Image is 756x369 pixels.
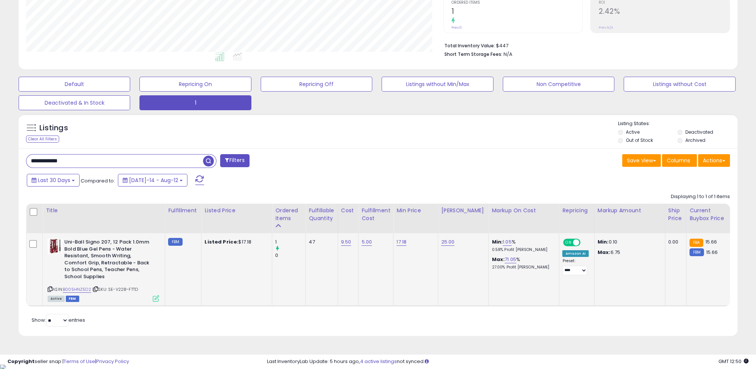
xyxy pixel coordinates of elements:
a: 17.18 [396,238,406,246]
button: [DATE]-14 - Aug-12 [118,174,187,187]
div: $17.18 [205,239,266,245]
span: | SKU: SE-V228-FTTD [92,286,138,292]
button: Listings without Min/Max [382,77,493,92]
span: Compared to: [81,177,115,184]
label: Deactivated [685,129,713,135]
button: Repricing Off [261,77,372,92]
span: Columns [667,157,690,164]
a: 71.05 [505,256,516,263]
div: Displaying 1 to 1 of 1 items [671,193,730,200]
h5: Listings [39,123,68,133]
p: 0.58% Profit [PERSON_NAME] [492,247,553,252]
img: 41MlLfSqpKL._SL40_.jpg [48,239,62,254]
strong: Min: [598,238,609,245]
div: Min Price [396,207,435,214]
span: All listings currently available for purchase on Amazon [48,296,65,302]
button: Repricing On [139,77,251,92]
div: 1 [275,239,305,245]
div: Listed Price [205,207,269,214]
div: Last InventoryLab Update: 5 hours ago, not synced. [267,358,749,365]
b: Total Inventory Value: [444,42,495,49]
a: 5.00 [361,238,372,246]
div: 47 [309,239,332,245]
th: The percentage added to the cost of goods (COGS) that forms the calculator for Min & Max prices. [489,204,559,233]
a: Privacy Policy [96,358,129,365]
span: N/A [504,51,512,58]
span: Last 30 Days [38,176,70,184]
button: Listings without Cost [624,77,735,92]
span: ON [564,239,573,246]
p: Listing States: [618,120,737,127]
div: % [492,239,553,252]
a: Terms of Use [64,358,95,365]
div: Title [46,207,162,214]
small: Prev: 0 [451,25,462,30]
button: Actions [698,154,730,167]
strong: Copyright [7,358,35,365]
b: Max: [492,256,505,263]
div: Preset: [562,258,588,275]
div: Current Buybox Price [689,207,728,222]
b: Listed Price: [205,238,238,245]
div: Amazon AI [562,250,588,257]
div: seller snap | | [7,358,129,365]
div: Ordered Items [275,207,302,222]
a: B005HNZ5D2 [63,286,91,293]
span: Ordered Items [451,1,583,5]
p: 27.00% Profit [PERSON_NAME] [492,265,553,270]
div: Repricing [562,207,591,214]
button: Last 30 Days [27,174,80,187]
label: Out of Stock [626,137,653,143]
strong: Max: [598,249,611,256]
div: Markup on Cost [492,207,556,214]
a: 25.00 [441,238,454,246]
p: 0.10 [598,239,659,245]
h2: 2.42% [598,7,730,17]
div: ASIN: [48,239,159,301]
a: 4 active listings [360,358,397,365]
small: Prev: N/A [598,25,613,30]
button: Filters [220,154,249,167]
a: 1.05 [503,238,512,246]
span: 15.66 [705,238,717,245]
div: Fulfillable Quantity [309,207,334,222]
span: 2025-09-13 12:50 GMT [718,358,749,365]
span: FBM [66,296,79,302]
div: 0.00 [668,239,681,245]
span: [DATE]-14 - Aug-12 [129,176,178,184]
span: 15.66 [706,249,718,256]
div: Markup Amount [598,207,662,214]
b: Short Term Storage Fees: [444,51,502,57]
div: Ship Price [668,207,683,222]
li: $447 [444,41,724,50]
div: % [492,256,553,270]
h2: 1 [451,7,583,17]
label: Active [626,129,640,135]
div: Cost [341,207,356,214]
div: 0 [275,252,305,259]
a: 9.50 [341,238,351,246]
button: Default [19,77,130,92]
button: Columns [662,154,697,167]
p: 6.75 [598,249,659,256]
label: Archived [685,137,705,143]
span: Show: entries [32,316,85,324]
b: Uni-Ball Signo 207, 12 Pack 1.0mm Bold Blue Gel Pens - Water Resistant, Smooth Writing, Comfort G... [64,239,155,282]
span: OFF [579,239,591,246]
button: Deactivated & In Stock [19,95,130,110]
button: 1 [139,95,251,110]
div: Clear All Filters [26,136,59,143]
div: Fulfillment Cost [361,207,390,222]
span: ROI [598,1,730,5]
div: [PERSON_NAME] [441,207,485,214]
small: FBM [689,248,704,256]
div: Fulfillment [168,207,198,214]
button: Save View [622,154,661,167]
button: Non Competitive [503,77,614,92]
small: FBA [689,239,703,247]
small: FBM [168,238,183,246]
b: Min: [492,238,503,245]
